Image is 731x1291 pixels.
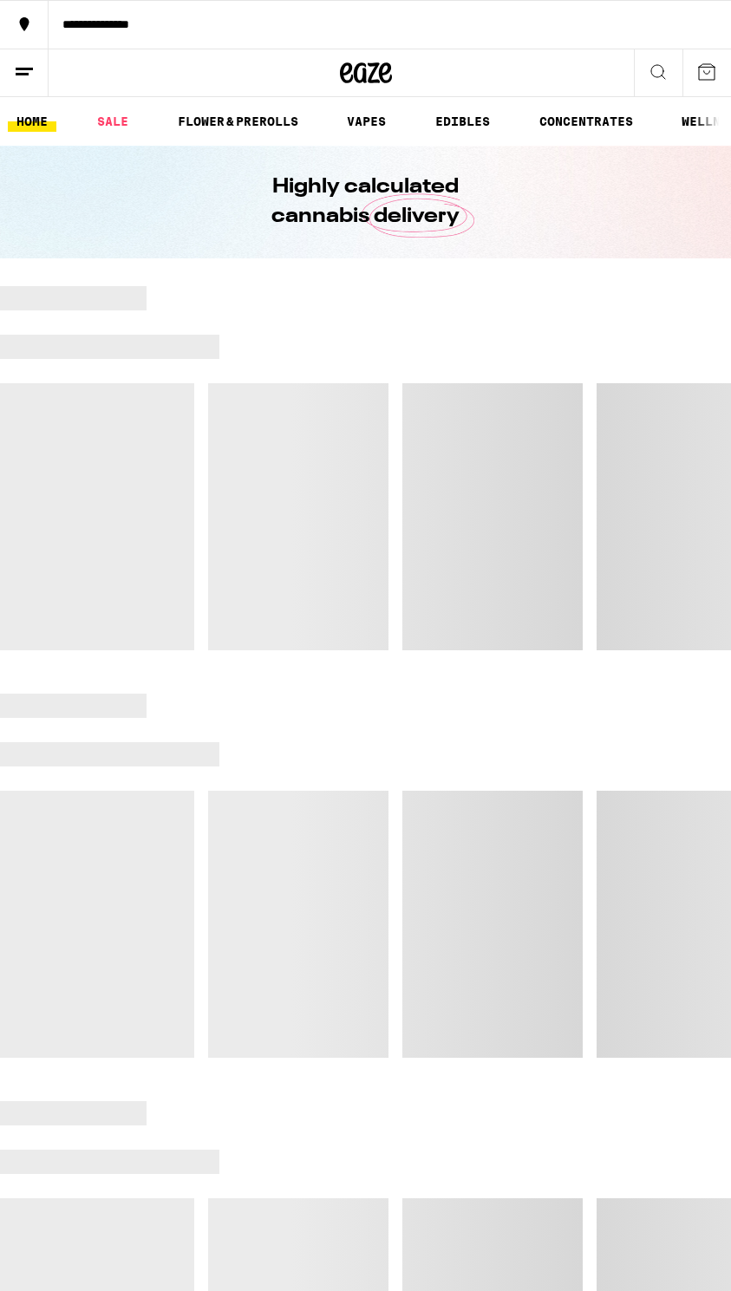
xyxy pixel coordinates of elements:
a: EDIBLES [427,111,499,132]
a: CONCENTRATES [531,111,642,132]
a: VAPES [338,111,395,132]
h1: Highly calculated cannabis delivery [223,173,509,231]
a: FLOWER & PREROLLS [169,111,307,132]
a: HOME [8,111,56,132]
a: SALE [88,111,137,132]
